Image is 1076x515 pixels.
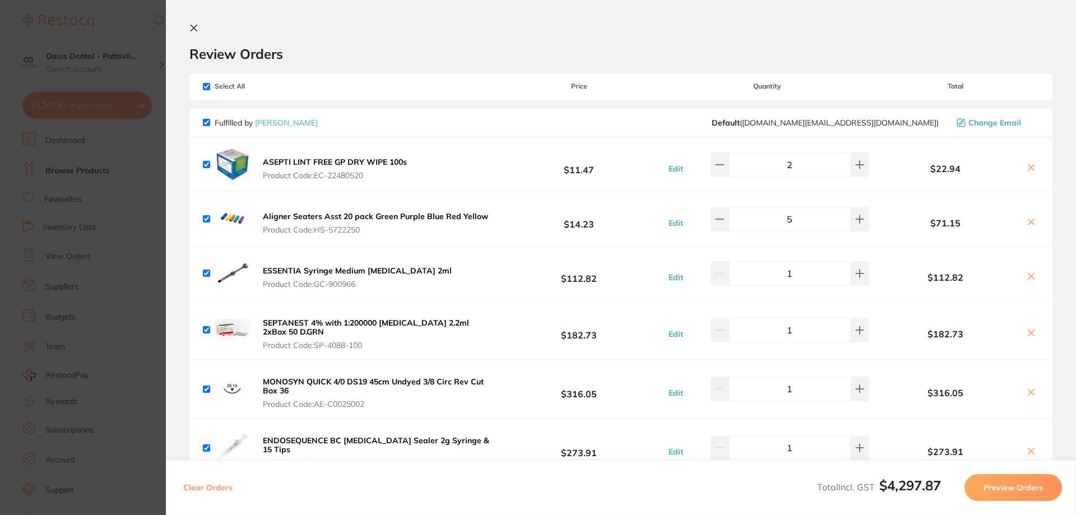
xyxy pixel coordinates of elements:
[495,438,662,458] b: $273.91
[215,371,251,407] img: c2FlOTZubQ
[263,266,452,276] b: ESSENTIA Syringe Medium [MEDICAL_DATA] 2ml
[215,201,251,237] img: ZmxmYjJoYg
[665,329,687,339] button: Edit
[872,218,1019,228] b: $71.15
[872,388,1019,398] b: $316.05
[495,379,662,400] b: $316.05
[663,82,872,90] span: Quantity
[263,280,452,289] span: Product Code: GC-900966
[964,474,1062,501] button: Preview Orders
[259,435,495,468] button: ENDOSEQUENCE BC [MEDICAL_DATA] Sealer 2g Syringe & 15 Tips Product Code:BC-5017560EU
[263,377,484,396] b: MONOSYN QUICK 4/0 DS19 45cm Undyed 3/8 Circ Rev Cut Box 36
[879,477,941,494] b: $4,297.87
[968,118,1021,127] span: Change Email
[259,318,495,350] button: SEPTANEST 4% with 1:200000 [MEDICAL_DATA] 2.2ml 2xBox 50 D.GRN Product Code:SP-4088-100
[665,164,687,174] button: Edit
[665,272,687,282] button: Edit
[189,45,1052,62] h2: Review Orders
[263,225,488,234] span: Product Code: HS-5722250
[665,388,687,398] button: Edit
[872,164,1019,174] b: $22.94
[665,218,687,228] button: Edit
[263,458,492,467] span: Product Code: BC-5017560EU
[215,118,318,127] p: Fulfilled by
[180,474,236,501] button: Clear Orders
[665,447,687,457] button: Edit
[263,341,492,350] span: Product Code: SP-4088-100
[263,157,407,167] b: ASEPTI LINT FREE GP DRY WIPE 100s
[255,118,318,128] a: [PERSON_NAME]
[215,256,251,291] img: ZGp3bnViMA
[203,82,315,90] span: Select All
[259,211,491,235] button: Aligner Seaters Asst 20 pack Green Purple Blue Red Yellow Product Code:HS-5722250
[259,377,495,409] button: MONOSYN QUICK 4/0 DS19 45cm Undyed 3/8 Circ Rev Cut Box 36 Product Code:AE-C0025002
[953,118,1039,128] button: Change Email
[263,400,492,409] span: Product Code: AE-C0025002
[263,435,489,454] b: ENDOSEQUENCE BC [MEDICAL_DATA] Sealer 2g Syringe & 15 Tips
[259,266,455,289] button: ESSENTIA Syringe Medium [MEDICAL_DATA] 2ml Product Code:GC-900966
[215,312,251,348] img: Y2V3OGd5Zg
[495,154,662,175] b: $11.47
[712,118,939,127] span: customer.care@henryschein.com.au
[495,263,662,284] b: $112.82
[495,82,662,90] span: Price
[872,329,1019,339] b: $182.73
[817,481,941,493] span: Total Incl. GST
[495,208,662,229] b: $14.23
[215,147,251,183] img: dWdtazJ6dg
[872,82,1039,90] span: Total
[495,319,662,340] b: $182.73
[263,211,488,221] b: Aligner Seaters Asst 20 pack Green Purple Blue Red Yellow
[712,118,740,128] b: Default
[872,272,1019,282] b: $112.82
[259,157,410,180] button: ASEPTI LINT FREE GP DRY WIPE 100s Product Code:EC-22480520
[872,447,1019,457] b: $273.91
[263,318,469,337] b: SEPTANEST 4% with 1:200000 [MEDICAL_DATA] 2.2ml 2xBox 50 D.GRN
[263,171,407,180] span: Product Code: EC-22480520
[215,430,251,466] img: dHRlZWpqeQ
